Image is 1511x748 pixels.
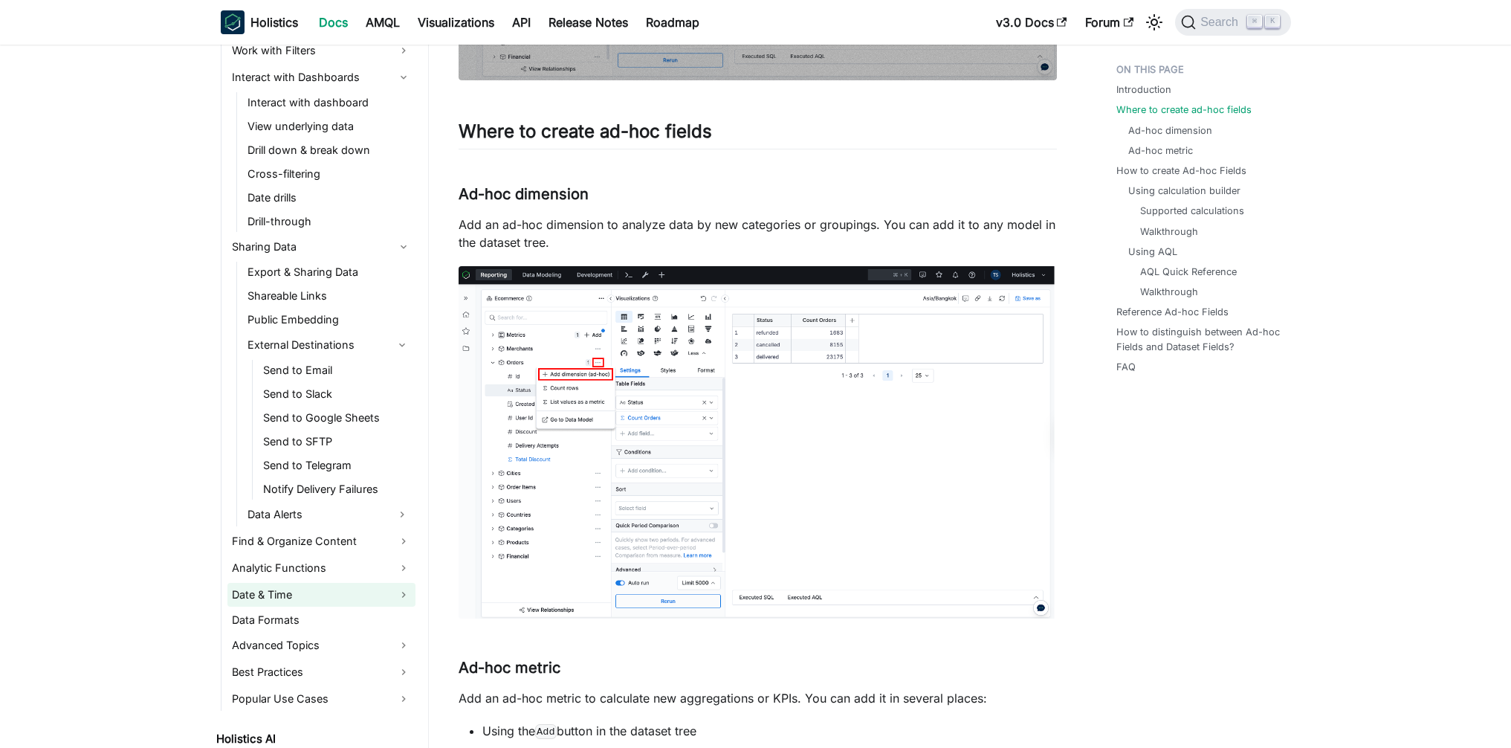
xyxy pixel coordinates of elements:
a: Best Practices [227,660,415,684]
a: HolisticsHolistics [221,10,298,34]
a: Send to Slack [259,384,415,404]
li: Using the button in the dataset tree [482,722,1057,740]
a: View underlying data [243,116,415,137]
a: Data Formats [227,610,415,631]
a: Ad-hoc dimension [1128,123,1212,138]
span: Search [1196,16,1247,29]
a: Date & Time [227,583,415,607]
a: API [503,10,540,34]
a: Interact with Dashboards [227,65,415,89]
p: Add an ad-hoc dimension to analyze data by new categories or groupings. You can add it to any mod... [459,216,1057,251]
a: Release Notes [540,10,637,34]
a: Visualizations [409,10,503,34]
a: Using AQL [1128,245,1177,259]
a: Introduction [1116,83,1171,97]
a: Send to Google Sheets [259,407,415,428]
a: How to create Ad-hoc Fields [1116,164,1246,178]
button: Expand sidebar category 'Data Alerts' [389,503,415,526]
a: Cross-filtering [243,164,415,184]
a: Drill-through [243,211,415,232]
a: Docs [310,10,357,34]
a: Export & Sharing Data [243,262,415,283]
a: Ad-hoc metric [1128,144,1193,158]
a: v3.0 Docs [987,10,1076,34]
button: Collapse sidebar category 'External Destinations' [389,333,415,357]
a: How to distinguish between Ad-hoc Fields and Dataset Fields? [1116,325,1282,353]
a: Where to create ad-hoc fields [1116,103,1252,117]
h2: Where to create ad-hoc fields [459,120,1057,149]
a: AQL Quick Reference [1140,265,1237,279]
a: Advanced Topics [227,633,415,657]
button: Switch between dark and light mode (currently light mode) [1142,10,1166,34]
a: Walkthrough [1140,225,1198,239]
b: Holistics [250,13,298,31]
a: Send to Telegram [259,455,415,476]
a: Notify Delivery Failures [259,479,415,500]
a: Using calculation builder [1128,184,1240,198]
a: Popular Use Cases [227,687,415,711]
a: FAQ [1116,360,1136,374]
a: Work with Filters [227,39,415,62]
a: Send to Email [259,360,415,381]
h3: Ad-hoc metric [459,659,1057,677]
kbd: ⌘ [1247,15,1262,28]
p: Add an ad-hoc metric to calculate new aggregations or KPIs. You can add it in several places: [459,689,1057,707]
a: Find & Organize Content [227,529,415,553]
a: Shareable Links [243,286,415,306]
a: Forum [1076,10,1142,34]
a: Supported calculations [1140,204,1244,218]
a: Interact with dashboard [243,92,415,113]
a: Send to SFTP [259,431,415,452]
a: Walkthrough [1140,285,1198,299]
a: Date drills [243,187,415,208]
a: Analytic Functions [227,556,415,580]
a: Reference Ad-hoc Fields [1116,305,1229,319]
a: Roadmap [637,10,708,34]
img: Add ad-hoc dimension [459,266,1057,619]
a: Public Embedding [243,309,415,330]
button: Search (Command+K) [1175,9,1290,36]
a: AMQL [357,10,409,34]
nav: Docs sidebar [206,45,429,748]
h3: Ad-hoc dimension [459,185,1057,204]
a: Sharing Data [227,235,415,259]
kbd: K [1265,15,1280,28]
code: Add [535,724,557,739]
img: Holistics [221,10,245,34]
a: Drill down & break down [243,140,415,161]
a: Data Alerts [243,503,389,526]
a: External Destinations [243,333,389,357]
